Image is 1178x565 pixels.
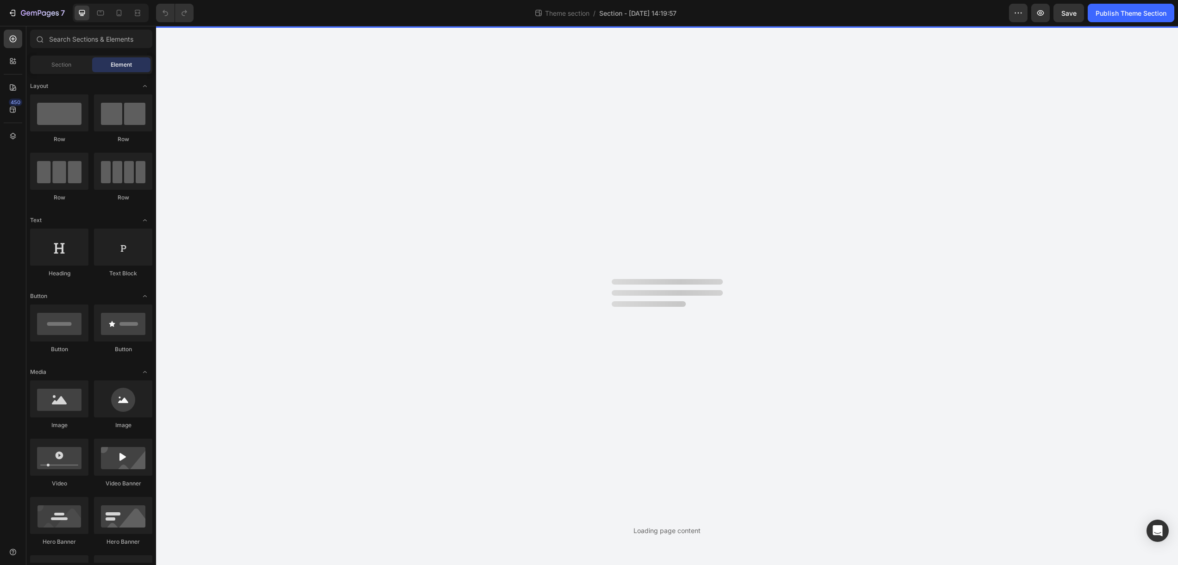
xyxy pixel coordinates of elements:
span: Media [30,368,46,376]
span: Layout [30,82,48,90]
button: Save [1053,4,1084,22]
div: Undo/Redo [156,4,194,22]
p: 7 [61,7,65,19]
div: Image [94,421,152,429]
div: Video Banner [94,479,152,488]
span: Button [30,292,47,300]
span: Toggle open [138,365,152,379]
div: Hero Banner [94,538,152,546]
div: Row [94,135,152,143]
div: Button [94,345,152,354]
div: Heading [30,269,88,278]
span: Section [51,61,71,69]
button: 7 [4,4,69,22]
span: / [593,8,595,18]
div: Button [30,345,88,354]
div: Publish Theme Section [1096,8,1166,18]
span: Text [30,216,42,224]
div: 450 [9,99,22,106]
span: Save [1061,9,1077,17]
div: Open Intercom Messenger [1147,520,1169,542]
span: Toggle open [138,79,152,93]
div: Row [30,193,88,202]
span: Element [111,61,132,69]
div: Video [30,479,88,488]
span: Theme section [543,8,591,18]
div: Hero Banner [30,538,88,546]
div: Image [30,421,88,429]
input: Search Sections & Elements [30,30,152,48]
div: Text Block [94,269,152,278]
span: Section - [DATE] 14:19:57 [599,8,677,18]
button: Publish Theme Section [1088,4,1174,22]
span: Toggle open [138,289,152,304]
div: Row [94,193,152,202]
span: Toggle open [138,213,152,228]
div: Loading page content [633,526,701,535]
div: Row [30,135,88,143]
